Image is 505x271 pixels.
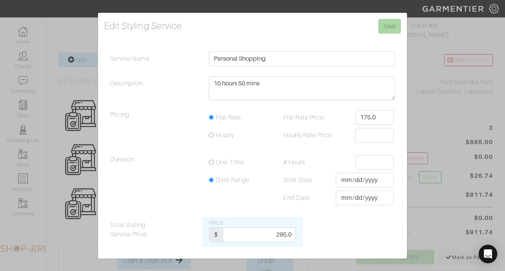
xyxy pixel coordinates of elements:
[104,155,203,211] legend: Duration
[104,76,203,104] label: Description
[216,131,234,140] label: Hourly
[278,173,336,187] label: Start Date
[479,245,497,263] div: Open Intercom Messenger
[278,155,355,170] label: # Hours:
[278,110,355,125] label: Flat Rate Price:
[104,218,203,246] label: Total Styling Service Price:
[278,128,355,143] label: Hourly Rate Price:
[209,227,223,242] div: $
[104,19,401,33] h4: Edit Styling Service
[278,191,336,205] label: End Date
[216,158,244,167] label: One-Time
[216,176,249,185] label: Date Range
[209,220,223,226] span: Price
[104,110,203,149] legend: Pricing
[209,76,395,100] textarea: 10 hours
[378,19,401,34] input: Save
[104,51,203,70] label: Service Name
[216,113,240,122] label: Flat Rate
